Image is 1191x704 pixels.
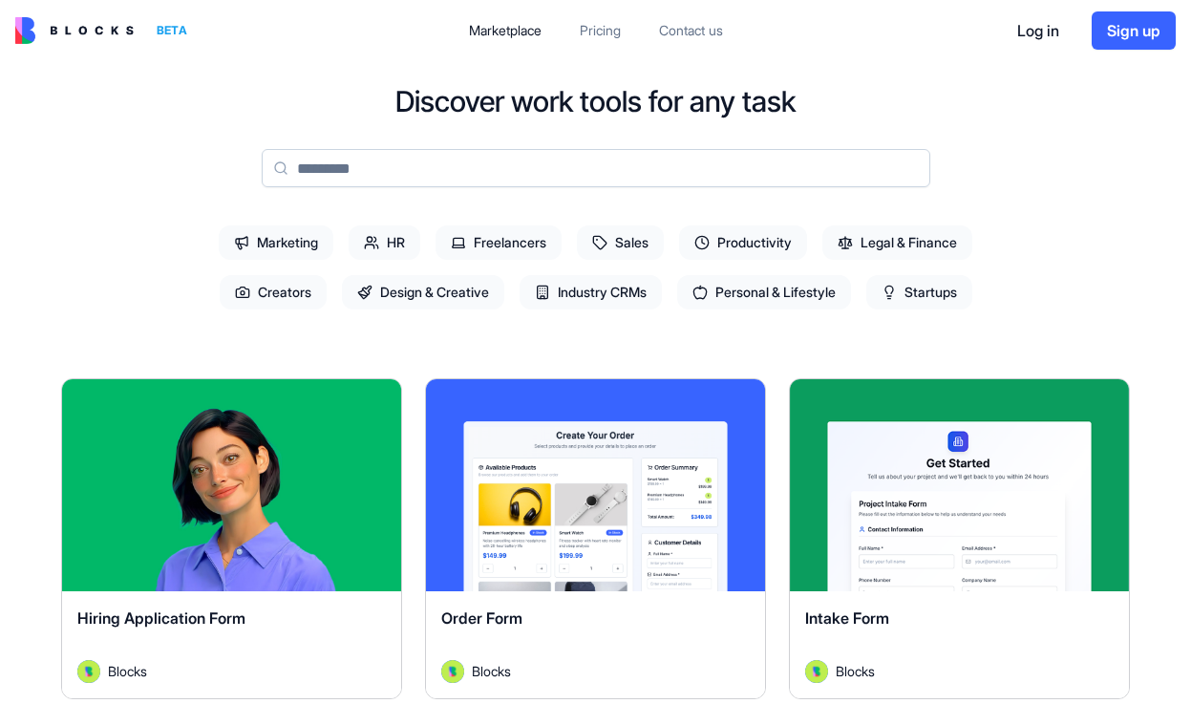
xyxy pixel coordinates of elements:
[436,225,562,260] span: Freelancers
[220,275,327,309] span: Creators
[15,17,134,44] img: logo
[677,275,851,309] span: Personal & Lifestyle
[659,21,723,40] div: Contact us
[679,225,807,260] span: Productivity
[789,378,1130,699] a: Intake FormAvatarBlocks
[520,275,662,309] span: Industry CRMs
[149,17,195,44] div: BETA
[805,660,828,683] img: Avatar
[395,84,796,118] h2: Discover work tools for any task
[441,608,522,628] span: Order Form
[219,225,333,260] span: Marketing
[577,225,664,260] span: Sales
[822,225,972,260] span: Legal & Finance
[1092,11,1176,50] button: Sign up
[472,661,511,681] span: Blocks
[61,378,402,699] a: Hiring Application FormAvatarBlocks
[454,13,557,48] a: Marketplace
[1000,11,1076,50] button: Log in
[77,660,100,683] img: Avatar
[425,378,766,699] a: Order FormAvatarBlocks
[349,225,420,260] span: HR
[77,608,245,628] span: Hiring Application Form
[108,661,147,681] span: Blocks
[441,660,464,683] img: Avatar
[644,13,738,48] a: Contact us
[866,275,972,309] span: Startups
[580,21,621,40] div: Pricing
[805,608,889,628] span: Intake Form
[342,275,504,309] span: Design & Creative
[836,661,875,681] span: Blocks
[469,21,542,40] div: Marketplace
[15,17,195,44] a: BETA
[564,13,636,48] a: Pricing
